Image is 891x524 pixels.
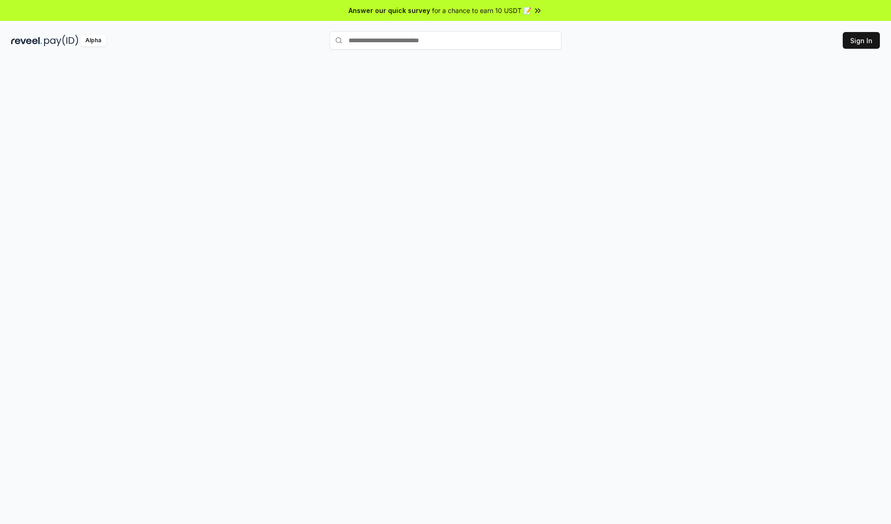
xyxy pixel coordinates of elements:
button: Sign In [843,32,880,49]
span: for a chance to earn 10 USDT 📝 [432,6,531,15]
span: Answer our quick survey [349,6,430,15]
div: Alpha [80,35,106,46]
img: reveel_dark [11,35,42,46]
img: pay_id [44,35,78,46]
